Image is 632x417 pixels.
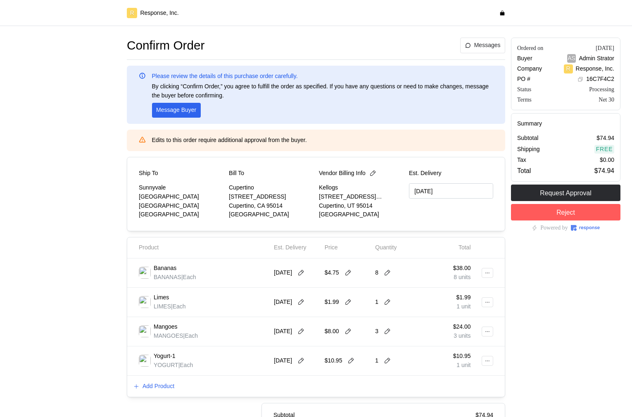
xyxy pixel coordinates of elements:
p: 3 [375,327,378,336]
p: Limes [154,293,169,302]
p: [STREET_ADDRESS] [229,192,313,201]
p: Cupertino, UT 95014 [319,201,403,211]
p: Messages [474,41,501,50]
p: Admin Strator [579,54,614,63]
p: $38.00 [453,264,471,273]
p: Vendor Billing Info [319,169,366,178]
p: [GEOGRAPHIC_DATA] [229,210,313,219]
p: R [566,64,570,73]
p: Yogurt-1 [154,352,175,361]
p: Bill To [229,169,244,178]
p: Total [459,243,471,252]
p: [STREET_ADDRESS][PERSON_NAME] [319,192,403,201]
p: Price [325,243,338,252]
p: Response, Inc. [576,64,614,73]
p: 8 [375,268,378,277]
p: $10.95 [453,352,471,361]
p: 1 unit [456,302,470,311]
p: Cupertino, CA 95014 [229,201,313,211]
p: Mangoes [154,322,178,332]
button: Add Product [133,381,175,391]
img: 7fc5305e-63b1-450a-be29-3b92a3c460e1.jpeg [139,267,151,279]
p: [GEOGRAPHIC_DATA] [139,201,223,211]
p: $0.00 [600,156,614,165]
p: [DATE] [274,327,292,336]
p: Total [517,166,531,176]
p: $10.95 [325,356,342,365]
div: [DATE] [596,44,614,52]
p: Edits to this order require additional approval from the buyer. [152,136,494,145]
p: Please review the details of this purchase order carefully. [152,72,298,81]
p: [GEOGRAPHIC_DATA] [139,210,223,219]
p: Quantity [375,243,397,252]
p: Product [139,243,159,252]
p: Request Approval [540,188,591,198]
button: Message Buyer [152,103,201,118]
p: Tax [517,156,526,165]
div: Terms [517,95,532,104]
p: $74.94 [596,134,614,143]
p: Reject [556,207,575,218]
p: [DATE] [274,356,292,365]
h5: Summary [517,119,614,128]
p: Subtotal [517,134,538,143]
button: Reject [511,204,620,220]
h1: Confirm Order [127,38,204,54]
p: [GEOGRAPHIC_DATA] [319,210,403,219]
p: R [130,9,134,18]
div: Net 30 [599,95,614,104]
span: | Each [183,332,198,339]
div: Processing [589,85,614,94]
div: Status [517,85,531,94]
p: Est. Delivery [409,169,493,178]
p: Est. Delivery [274,243,306,252]
img: d3ac4687-b242-4948-a6d1-30de9b2d8823.jpeg [139,325,151,337]
button: Request Approval [511,185,620,201]
p: $24.00 [453,322,471,332]
p: [GEOGRAPHIC_DATA] [139,192,223,201]
span: LIMES [154,303,171,310]
p: 3 units [453,332,471,341]
p: AS [568,54,575,63]
span: | Each [181,274,196,280]
p: By clicking “Confirm Order,” you agree to fulfill the order as specified. If you have any questio... [152,82,494,100]
p: Sunnyvale [139,183,223,192]
span: YOGURT [154,362,178,368]
p: [DATE] [274,268,292,277]
p: Add Product [143,382,174,391]
p: Kellogs [319,183,403,192]
p: 16C7F4C2 [586,75,614,84]
p: 1 unit [453,361,471,370]
p: PO # [517,75,530,84]
p: Cupertino [229,183,313,192]
p: 8 units [453,273,471,282]
span: MANGOES [154,332,183,339]
p: [DATE] [274,298,292,307]
span: | Each [171,303,186,310]
button: Messages [460,38,505,53]
p: Powered by [540,223,568,232]
p: Company [517,64,542,73]
p: 1 [375,298,378,307]
p: Buyer [517,54,532,63]
p: Ship To [139,169,158,178]
p: $1.99 [456,293,470,302]
span: | Each [178,362,193,368]
span: BANANAS [154,274,181,280]
p: Free [596,145,613,154]
p: 1 [375,356,378,365]
img: 6ffd52a9-3d83-4faa-a95f-040df60aca83.jpeg [139,355,151,367]
img: 0568abf3-1ba1-406c-889f-3402a974d107.jpeg [139,296,151,308]
p: $4.75 [325,268,339,277]
div: Ordered on [517,44,543,52]
p: Response, Inc. [140,9,178,18]
img: Response Logo [571,225,600,231]
p: $8.00 [325,327,339,336]
p: $1.99 [325,298,339,307]
p: Bananas [154,264,176,273]
input: MM/DD/YYYY [409,183,493,199]
p: Shipping [517,145,540,154]
p: $74.94 [594,166,614,176]
p: Message Buyer [156,106,196,115]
